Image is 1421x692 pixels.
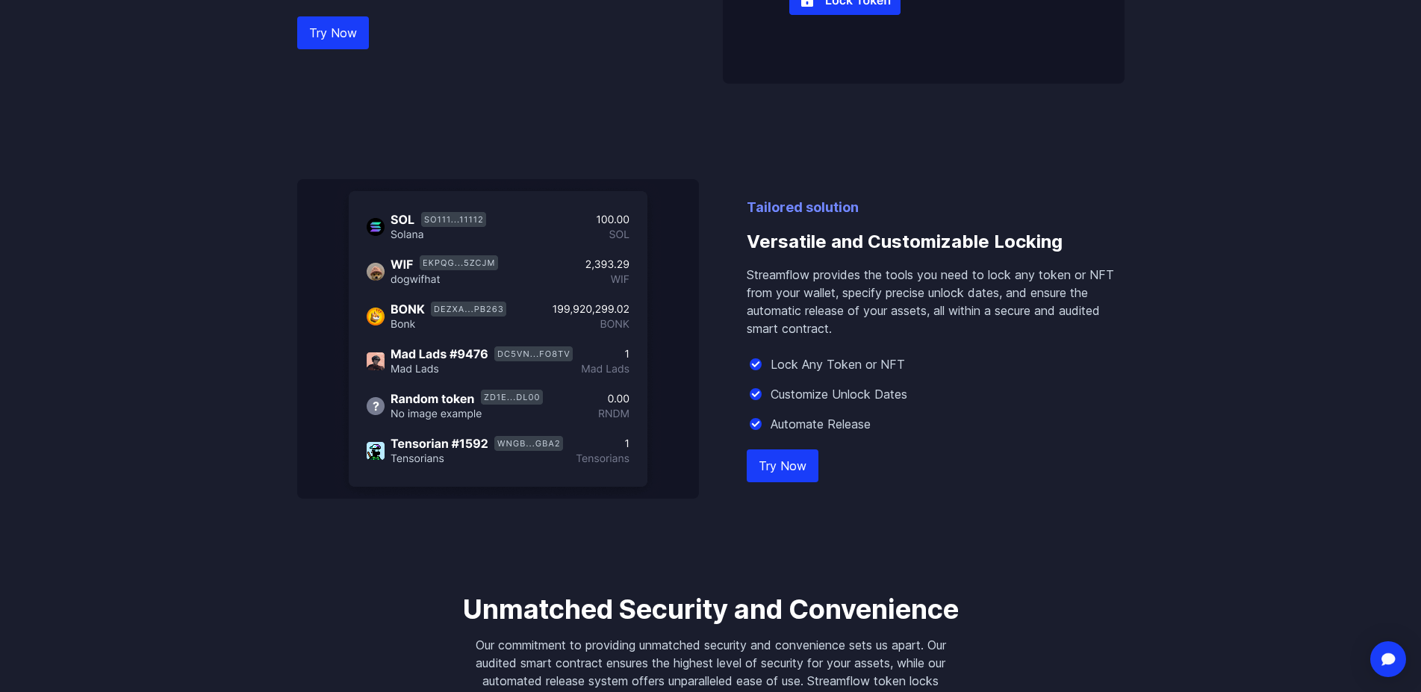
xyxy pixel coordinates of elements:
div: Open Intercom Messenger [1370,641,1406,677]
p: Customize Unlock Dates [771,385,907,403]
img: Versatile and Customizable Locking [297,179,699,499]
p: Automate Release [771,415,871,433]
p: Tailored solution [747,197,1125,218]
h3: Versatile and Customizable Locking [747,218,1125,266]
a: Try Now [747,449,818,482]
p: Lock Any Token or NFT [771,355,905,373]
h3: Unmatched Security and Convenience [457,594,965,624]
p: Streamflow provides the tools you need to lock any token or NFT from your wallet, specify precise... [747,266,1125,337]
a: Try Now [297,16,369,49]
